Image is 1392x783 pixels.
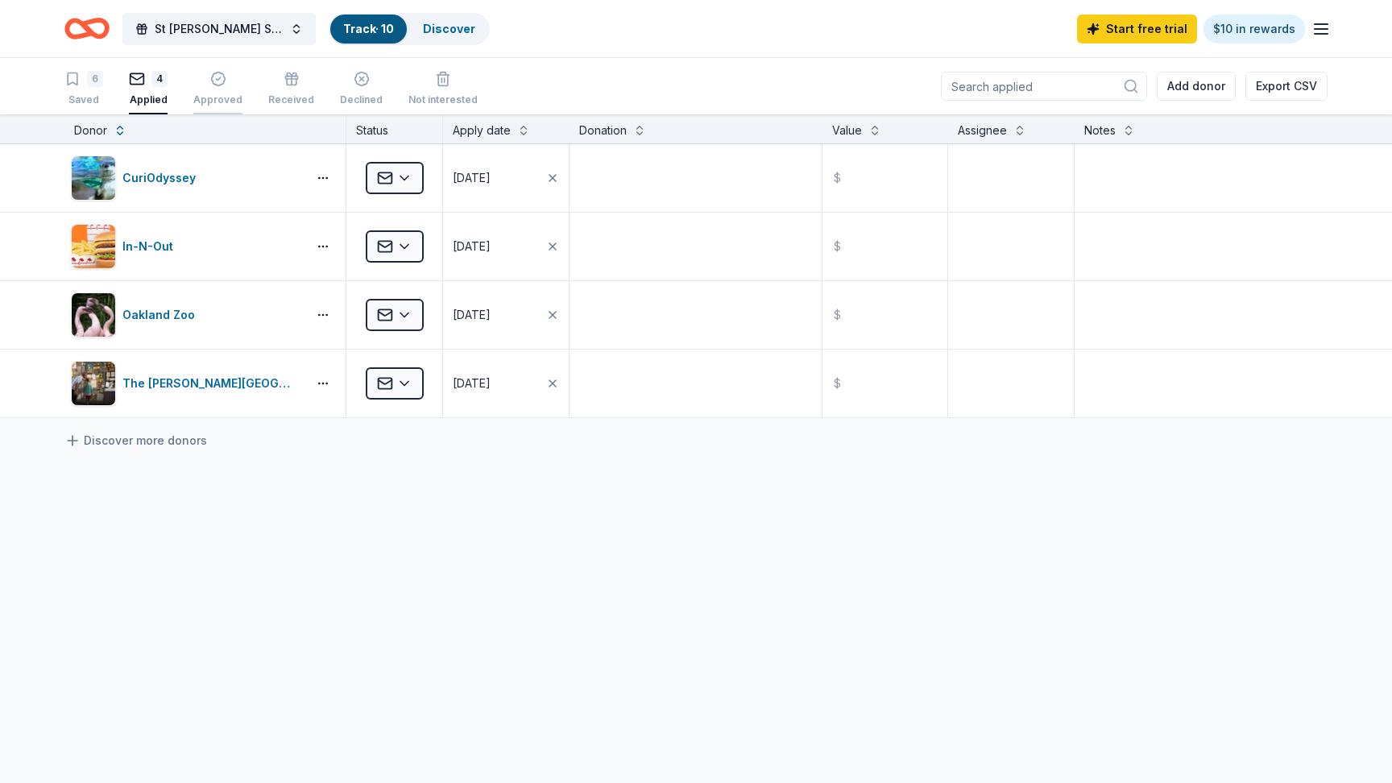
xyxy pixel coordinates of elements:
div: [DATE] [453,305,491,325]
a: Discover [423,22,475,35]
div: Donor [74,121,107,140]
a: Track· 10 [343,22,394,35]
img: Image for The Walt Disney Museum [72,362,115,405]
div: Status [346,114,443,143]
a: $10 in rewards [1203,14,1305,43]
button: Image for CuriOdysseyCuriOdyssey [71,155,300,201]
div: 4 [151,71,168,87]
button: Approved [193,64,242,114]
button: 4Applied [129,64,168,114]
button: Add donor [1157,72,1236,101]
button: [DATE] [443,281,569,349]
img: Image for CuriOdyssey [72,156,115,200]
button: [DATE] [443,350,569,417]
button: Export CSV [1245,72,1328,101]
input: Search applied [941,72,1147,101]
button: Image for The Walt Disney MuseumThe [PERSON_NAME][GEOGRAPHIC_DATA] [71,361,300,406]
div: [DATE] [453,374,491,393]
div: 6 [87,71,103,87]
button: Received [268,64,314,114]
div: Donation [579,121,627,140]
div: CuriOdyssey [122,168,202,188]
img: Image for Oakland Zoo [72,293,115,337]
div: [DATE] [453,168,491,188]
div: In-N-Out [122,237,180,256]
button: [DATE] [443,144,569,212]
div: Saved [64,93,103,106]
button: Image for Oakland ZooOakland Zoo [71,292,300,338]
a: Discover more donors [64,431,207,450]
a: Start free trial [1077,14,1197,43]
button: Declined [340,64,383,114]
a: Home [64,10,110,48]
button: 6Saved [64,64,103,114]
img: Image for In-N-Out [72,225,115,268]
button: Track· 10Discover [329,13,490,45]
button: Image for In-N-OutIn-N-Out [71,224,300,269]
div: Received [268,93,314,106]
div: Not interested [408,93,478,106]
div: The [PERSON_NAME][GEOGRAPHIC_DATA] [122,374,300,393]
div: Apply date [453,121,511,140]
span: St [PERSON_NAME] Spell A Thon [155,19,284,39]
button: St [PERSON_NAME] Spell A Thon [122,13,316,45]
div: Assignee [958,121,1007,140]
div: Notes [1084,121,1116,140]
button: Not interested [408,64,478,114]
button: [DATE] [443,213,569,280]
div: Declined [340,93,383,106]
div: Value [832,121,862,140]
div: Approved [193,93,242,106]
div: Applied [129,93,168,106]
div: Oakland Zoo [122,305,201,325]
div: [DATE] [453,237,491,256]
